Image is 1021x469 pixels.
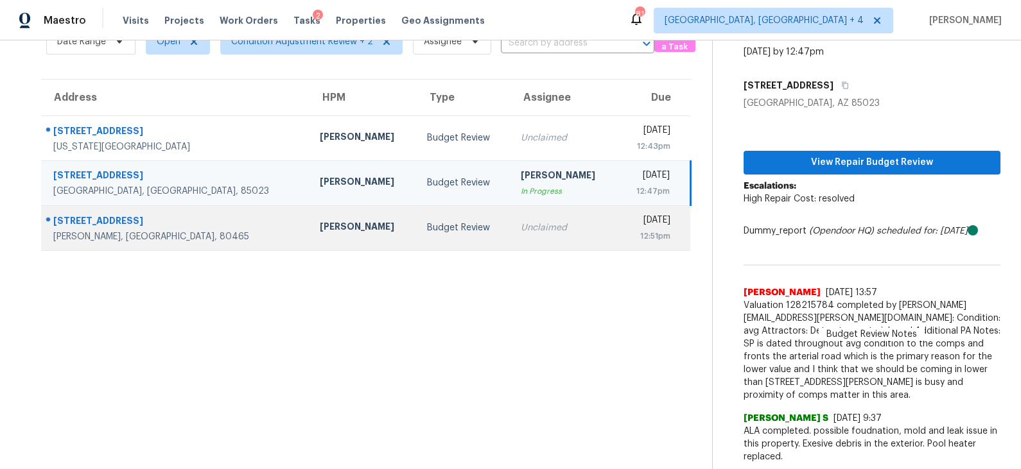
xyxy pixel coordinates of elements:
[819,328,925,341] span: Budget Review Notes
[744,225,1000,237] div: Dummy_report
[754,155,990,171] span: View Repair Budget Review
[41,80,310,115] th: Address
[521,169,607,185] div: [PERSON_NAME]
[336,14,386,27] span: Properties
[833,74,851,97] button: Copy Address
[320,130,406,146] div: [PERSON_NAME]
[157,35,180,48] span: Open
[53,124,299,141] div: [STREET_ADDRESS]
[744,182,796,191] b: Escalations:
[44,14,86,27] span: Maestro
[628,169,670,185] div: [DATE]
[417,80,510,115] th: Type
[521,132,607,144] div: Unclaimed
[501,33,618,53] input: Search by address
[826,288,877,297] span: [DATE] 13:57
[628,185,670,198] div: 12:47pm
[744,151,1000,175] button: View Repair Budget Review
[320,175,406,191] div: [PERSON_NAME]
[654,28,695,52] button: Create a Task
[661,26,689,55] span: Create a Task
[231,35,373,48] span: Condition Adjustment Review + 2
[744,286,821,299] span: [PERSON_NAME]
[310,80,417,115] th: HPM
[744,97,1000,110] div: [GEOGRAPHIC_DATA], AZ 85023
[123,14,149,27] span: Visits
[424,35,462,48] span: Assignee
[744,194,855,203] span: High Repair Cost: resolved
[635,8,644,21] div: 81
[638,35,656,53] button: Open
[877,226,968,235] i: scheduled for: [DATE]
[628,124,670,140] div: [DATE]
[924,14,1002,27] span: [PERSON_NAME]
[521,221,607,234] div: Unclaimed
[510,80,618,115] th: Assignee
[744,299,1000,402] span: Valuation 128215784 completed by [PERSON_NAME][EMAIL_ADDRESS][PERSON_NAME][DOMAIN_NAME]: Conditio...
[628,230,670,243] div: 12:51pm
[744,79,833,92] h5: [STREET_ADDRESS]
[427,221,500,234] div: Budget Review
[628,140,670,153] div: 12:43pm
[53,214,299,230] div: [STREET_ADDRESS]
[57,35,106,48] span: Date Range
[164,14,204,27] span: Projects
[665,14,864,27] span: [GEOGRAPHIC_DATA], [GEOGRAPHIC_DATA] + 4
[744,412,828,425] span: [PERSON_NAME] S
[313,10,323,22] div: 2
[220,14,278,27] span: Work Orders
[427,176,500,189] div: Budget Review
[53,169,299,185] div: [STREET_ADDRESS]
[320,220,406,236] div: [PERSON_NAME]
[53,141,299,153] div: [US_STATE][GEOGRAPHIC_DATA]
[744,425,1000,463] span: ALA completed. possible foudnation, mold and leak issue in this property. Exesive debris in the e...
[521,185,607,198] div: In Progress
[618,80,690,115] th: Due
[401,14,485,27] span: Geo Assignments
[833,414,882,423] span: [DATE] 9:37
[809,226,874,235] i: (Opendoor HQ)
[293,16,320,25] span: Tasks
[53,230,299,243] div: [PERSON_NAME], [GEOGRAPHIC_DATA], 80465
[744,46,824,58] div: [DATE] by 12:47pm
[53,185,299,198] div: [GEOGRAPHIC_DATA], [GEOGRAPHIC_DATA], 85023
[427,132,500,144] div: Budget Review
[628,214,670,230] div: [DATE]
